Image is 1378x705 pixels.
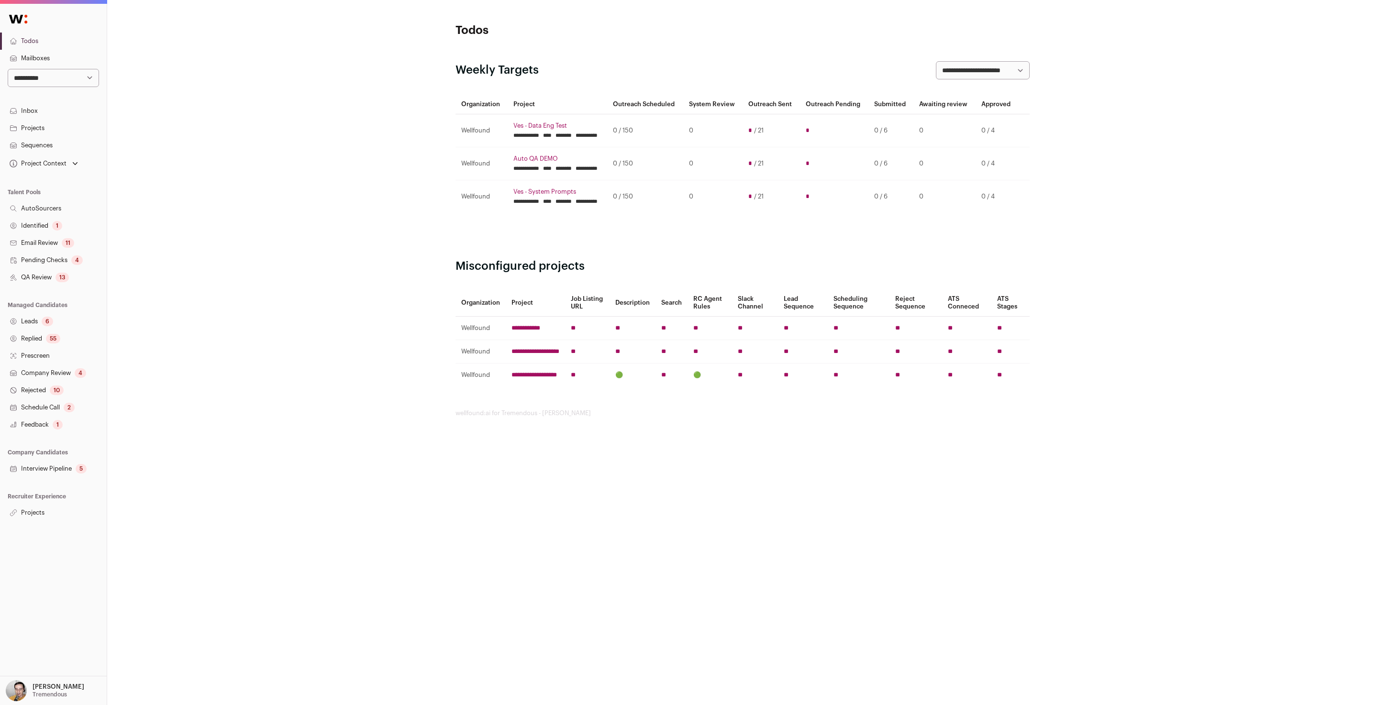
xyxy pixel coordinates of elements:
[610,289,656,317] th: Description
[683,180,743,213] td: 0
[868,95,913,114] th: Submitted
[800,95,868,114] th: Outreach Pending
[456,95,508,114] th: Organization
[732,289,778,317] th: Slack Channel
[889,289,942,317] th: Reject Sequence
[913,114,976,147] td: 0
[688,364,732,387] td: 🟢
[456,147,508,180] td: Wellfound
[456,23,647,38] h1: Todos
[53,420,63,430] div: 1
[456,317,506,340] td: Wellfound
[688,289,732,317] th: RC Agent Rules
[71,255,83,265] div: 4
[33,683,84,691] p: [PERSON_NAME]
[513,188,601,196] a: Ves - System Prompts
[913,147,976,180] td: 0
[456,340,506,364] td: Wellfound
[513,122,601,130] a: Ves - Data Eng Test
[607,114,683,147] td: 0 / 150
[33,691,67,698] p: Tremendous
[754,193,764,200] span: / 21
[456,364,506,387] td: Wellfound
[456,289,506,317] th: Organization
[6,680,27,701] img: 144000-medium_jpg
[8,157,80,170] button: Open dropdown
[778,289,828,317] th: Lead Sequence
[75,368,86,378] div: 4
[565,289,610,317] th: Job Listing URL
[868,114,913,147] td: 0 / 6
[743,95,800,114] th: Outreach Sent
[513,155,601,163] a: Auto QA DEMO
[754,127,764,134] span: / 21
[8,160,67,167] div: Project Context
[913,180,976,213] td: 0
[46,334,60,343] div: 55
[610,364,656,387] td: 🟢
[754,160,764,167] span: / 21
[913,95,976,114] th: Awaiting review
[76,464,87,474] div: 5
[683,147,743,180] td: 0
[683,95,743,114] th: System Review
[506,289,565,317] th: Project
[62,238,74,248] div: 11
[991,289,1030,317] th: ATS Stages
[456,114,508,147] td: Wellfound
[456,409,1030,417] footer: wellfound:ai for Tremendous - [PERSON_NAME]
[683,114,743,147] td: 0
[456,63,539,78] h2: Weekly Targets
[52,221,62,231] div: 1
[868,147,913,180] td: 0 / 6
[42,317,53,326] div: 6
[942,289,991,317] th: ATS Conneced
[607,95,683,114] th: Outreach Scheduled
[4,10,33,29] img: Wellfound
[976,147,1018,180] td: 0 / 4
[868,180,913,213] td: 0 / 6
[656,289,688,317] th: Search
[4,680,86,701] button: Open dropdown
[456,180,508,213] td: Wellfound
[50,386,64,395] div: 10
[508,95,607,114] th: Project
[976,180,1018,213] td: 0 / 4
[56,273,69,282] div: 13
[976,114,1018,147] td: 0 / 4
[976,95,1018,114] th: Approved
[456,259,1030,274] h2: Misconfigured projects
[607,147,683,180] td: 0 / 150
[828,289,889,317] th: Scheduling Sequence
[607,180,683,213] td: 0 / 150
[64,403,75,412] div: 2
